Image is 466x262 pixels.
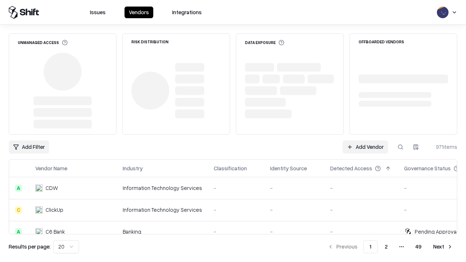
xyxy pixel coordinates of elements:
div: Offboarded Vendors [359,40,404,44]
p: Results per page: [9,243,51,250]
img: ClickUp [35,206,43,214]
div: A [15,184,22,192]
img: CDW [35,184,43,192]
nav: pagination [323,240,457,253]
div: Governance Status [404,164,451,172]
div: Industry [123,164,143,172]
div: Vendor Name [35,164,67,172]
div: - [270,206,319,214]
button: Next [429,240,457,253]
button: Vendors [125,7,153,18]
div: Banking [123,228,202,235]
div: 971 items [428,143,457,151]
div: Pending Approval [415,228,458,235]
div: CDW [46,184,58,192]
div: - [330,206,392,214]
button: 49 [410,240,427,253]
div: Unmanaged Access [18,40,68,45]
div: Detected Access [330,164,372,172]
div: A [15,228,22,235]
div: Data Exposure [245,40,284,45]
button: Add Filter [9,140,49,154]
div: - [330,184,392,192]
button: 2 [379,240,394,253]
img: C6 Bank [35,228,43,235]
a: Add Vendor [343,140,388,154]
div: Classification [214,164,247,172]
button: 1 [363,240,378,253]
div: - [330,228,392,235]
div: ClickUp [46,206,63,214]
div: Information Technology Services [123,184,202,192]
div: - [214,206,258,214]
button: Issues [86,7,110,18]
div: - [270,184,319,192]
div: C [15,206,22,214]
div: - [214,228,258,235]
div: Identity Source [270,164,307,172]
div: Information Technology Services [123,206,202,214]
button: Integrations [168,7,206,18]
div: C6 Bank [46,228,65,235]
div: Risk Distribution [131,40,169,44]
div: - [270,228,319,235]
div: - [214,184,258,192]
